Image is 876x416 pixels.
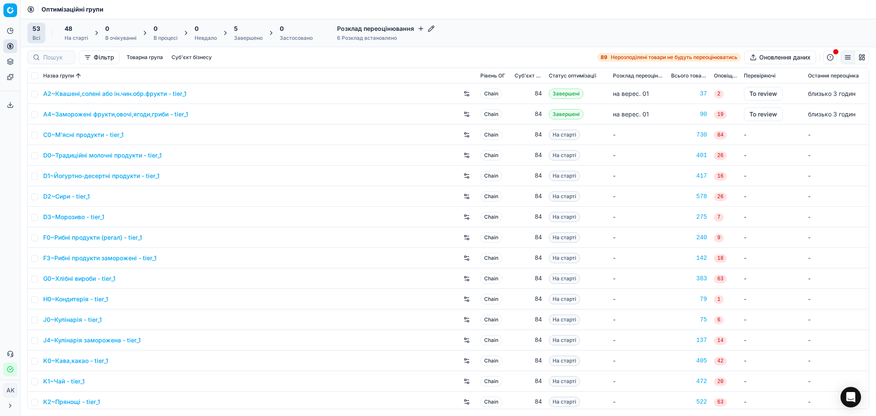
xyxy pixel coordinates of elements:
[671,377,707,386] a: 472
[714,398,727,407] span: 63
[740,227,805,248] td: -
[613,72,664,79] span: Розклад переоцінювання
[549,150,580,160] span: На старті
[549,376,580,386] span: На старті
[337,35,435,42] div: 6 Розклад встановлено
[515,72,542,79] span: Суб'єкт бізнесу
[714,213,724,222] span: 7
[671,192,707,201] a: 578
[714,131,727,140] span: 84
[805,351,869,371] td: -
[43,131,124,139] a: C0~М'ясні продукти - tier_1
[671,131,707,139] div: 730
[549,315,580,325] span: На старті
[280,35,313,42] div: Застосовано
[744,51,816,64] button: Оновлення даних
[671,172,707,180] a: 417
[714,172,727,181] span: 16
[480,315,502,325] span: Chain
[740,371,805,392] td: -
[549,356,580,366] span: На старті
[549,253,580,263] span: На старті
[234,35,263,42] div: Завершено
[740,166,805,186] td: -
[480,150,502,160] span: Chain
[280,24,284,33] span: 0
[515,398,542,406] div: 84
[105,24,109,33] span: 0
[123,52,166,62] button: Товарна група
[65,35,88,42] div: На старті
[4,384,17,397] span: AK
[43,110,188,119] a: A4~Заморожені фрукти,овочі,ягоди,гриби - tier_1
[671,72,707,79] span: Всього товарів
[43,377,85,386] a: K1~Чай - tier_1
[840,387,861,407] div: Open Intercom Messenger
[740,125,805,145] td: -
[480,376,502,386] span: Chain
[740,351,805,371] td: -
[43,172,160,180] a: D1~Йогуртно-десертні продукти - tier_1
[515,213,542,221] div: 84
[195,24,198,33] span: 0
[714,234,724,242] span: 9
[480,130,502,140] span: Chain
[610,351,668,371] td: -
[805,330,869,351] td: -
[671,315,707,324] a: 75
[740,186,805,207] td: -
[43,295,108,303] a: H0~Кондитерія - tier_1
[43,233,142,242] a: F0~Рибні продукти (регал) - tier_1
[714,72,737,79] span: Оповіщення
[671,254,707,262] div: 142
[740,268,805,289] td: -
[805,207,869,227] td: -
[671,213,707,221] a: 275
[671,398,707,406] div: 522
[515,336,542,345] div: 84
[41,5,104,14] nav: breadcrumb
[744,107,783,121] button: To review
[714,295,724,304] span: 1
[805,166,869,186] td: -
[714,110,727,119] span: 19
[515,377,542,386] div: 84
[610,227,668,248] td: -
[610,125,668,145] td: -
[43,53,70,62] input: Пошук
[805,289,869,309] td: -
[105,35,136,42] div: В очікуванні
[43,151,162,160] a: D0~Традиційні молочні продукти - tier_1
[43,213,104,221] a: D3~Морозиво - tier_1
[549,171,580,181] span: На старті
[671,233,707,242] a: 240
[671,110,707,119] a: 90
[549,72,596,79] span: Статус оптимізації
[740,392,805,412] td: -
[480,109,502,119] span: Chain
[549,294,580,304] span: На старті
[79,51,120,64] button: Фільтр
[613,110,649,118] span: на верес. 01
[714,275,727,283] span: 63
[43,192,90,201] a: D2~Сири - tier_1
[549,109,583,119] span: Завершені
[671,336,707,345] div: 137
[610,309,668,330] td: -
[480,212,502,222] span: Chain
[610,145,668,166] td: -
[714,316,724,324] span: 6
[515,89,542,98] div: 84
[43,315,102,324] a: J0~Кулінарія - tier_1
[671,295,707,303] a: 79
[610,166,668,186] td: -
[744,72,775,79] span: Перевіряючі
[480,356,502,366] span: Chain
[671,357,707,365] a: 405
[33,24,40,33] span: 53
